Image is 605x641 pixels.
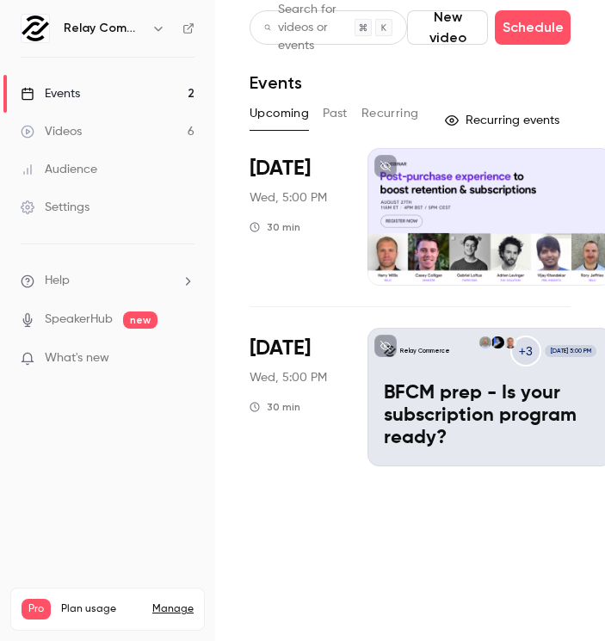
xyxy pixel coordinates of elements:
[437,107,571,134] button: Recurring events
[400,347,450,355] p: Relay Commerce
[250,220,300,234] div: 30 min
[22,599,51,619] span: Pro
[250,369,327,386] span: Wed, 5:00 PM
[123,311,157,329] span: new
[491,336,503,348] img: Vijay Khandekar
[510,336,541,367] div: +3
[250,328,340,465] div: Sep 24 Wed, 5:00 PM (Europe/Madrid)
[22,15,49,42] img: Relay Commerce
[21,272,194,290] li: help-dropdown-opener
[545,345,596,357] span: [DATE] 5:00 PM
[250,72,302,93] h1: Events
[384,383,596,449] p: BFCM prep - Is your subscription program ready?
[479,336,491,348] img: Rory Jeffries
[61,602,142,616] span: Plan usage
[250,335,311,362] span: [DATE]
[64,20,145,37] h6: Relay Commerce
[495,10,571,45] button: Schedule
[250,400,300,414] div: 30 min
[264,1,355,55] div: Search for videos or events
[45,311,113,329] a: SpeakerHub
[250,155,311,182] span: [DATE]
[250,189,327,206] span: Wed, 5:00 PM
[504,336,516,348] img: Harry Willis
[250,100,309,127] button: Upcoming
[45,272,70,290] span: Help
[361,100,419,127] button: Recurring
[323,100,348,127] button: Past
[21,161,97,178] div: Audience
[250,148,340,286] div: Aug 27 Wed, 5:00 PM (Europe/Madrid)
[21,199,90,216] div: Settings
[45,349,109,367] span: What's new
[21,85,80,102] div: Events
[21,123,82,140] div: Videos
[407,10,488,45] button: New video
[152,602,194,616] a: Manage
